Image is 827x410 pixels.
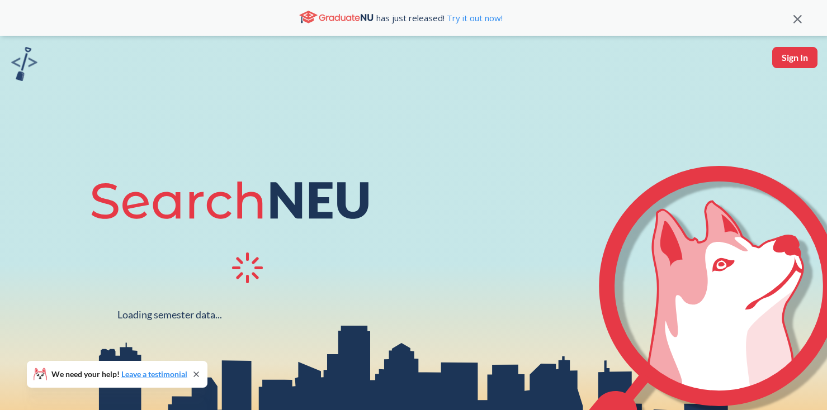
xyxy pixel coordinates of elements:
a: sandbox logo [11,47,37,84]
img: sandbox logo [11,47,37,81]
span: We need your help! [51,370,187,378]
a: Try it out now! [445,12,503,23]
a: Leave a testimonial [121,369,187,379]
div: Loading semester data... [117,308,222,321]
span: has just released! [376,12,503,24]
button: Sign In [772,47,817,68]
